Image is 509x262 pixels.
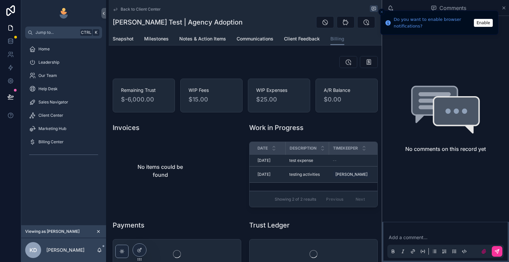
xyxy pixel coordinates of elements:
[289,172,320,177] span: testing activities
[330,35,344,42] span: Billing
[25,43,102,55] a: Home
[113,33,134,46] a: Snapshot
[38,139,64,145] span: Billing Center
[25,70,102,82] a: Our Team
[378,9,385,15] button: Close toast
[256,87,302,94] span: WIP Expenses
[284,35,320,42] span: Client Feedback
[80,29,92,36] span: Ctrl
[121,95,167,104] span: $-6,000.00
[330,33,344,45] a: Billing
[25,136,102,148] a: Billing Center
[324,95,369,104] span: $0.00
[58,8,69,19] img: App logo
[25,56,102,68] a: Leadership
[333,158,337,163] span: --
[289,158,313,163] span: test expense
[38,99,68,105] span: Sales Navigator
[333,146,358,151] span: Timekeeper
[25,229,80,234] span: Viewing as [PERSON_NAME]
[257,172,270,177] span: [DATE]
[257,146,268,151] span: Date
[237,35,273,42] span: Communications
[249,221,290,230] h1: Trust Ledger
[134,163,187,179] h2: No items could be found
[25,96,102,108] a: Sales Navigator
[179,35,226,42] span: Notes & Action Items
[21,38,106,168] div: scrollable content
[93,30,99,35] span: K
[113,18,243,27] h1: [PERSON_NAME] Test | Agency Adoption
[290,146,316,151] span: Description
[35,30,78,35] span: Jump to...
[113,35,134,42] span: Snapshot
[237,33,273,46] a: Communications
[257,158,270,163] span: [DATE]
[439,4,466,12] span: Comments
[121,87,167,94] span: Remaining Trust
[38,46,50,52] span: Home
[113,123,140,132] h1: Invoices
[38,113,63,118] span: Client Center
[113,7,161,12] a: Back to Client Center
[249,123,304,132] h1: Work in Progress
[394,16,472,29] div: Do you want to enable browser notifications?
[25,123,102,135] a: Marketing Hub
[46,247,85,253] p: [PERSON_NAME]
[405,145,486,153] h2: No comments on this record yet
[25,27,102,38] button: Jump to...CtrlK
[38,60,59,65] span: Leadership
[179,33,226,46] a: Notes & Action Items
[29,246,37,254] span: KD
[38,126,66,131] span: Marketing Hub
[25,109,102,121] a: Client Center
[113,221,144,230] h1: Payments
[189,87,234,94] span: WIP Fees
[256,95,302,104] span: $25.00
[189,95,234,104] span: $15.00
[144,33,169,46] a: Milestones
[144,35,169,42] span: Milestones
[121,7,161,12] span: Back to Client Center
[25,83,102,95] a: Help Desk
[38,86,58,92] span: Help Desk
[38,73,57,78] span: Our Team
[284,33,320,46] a: Client Feedback
[474,19,493,27] button: Enable
[335,172,368,177] span: [PERSON_NAME]
[324,87,369,94] span: A/R Balance
[275,197,316,202] span: Showing 2 of 2 results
